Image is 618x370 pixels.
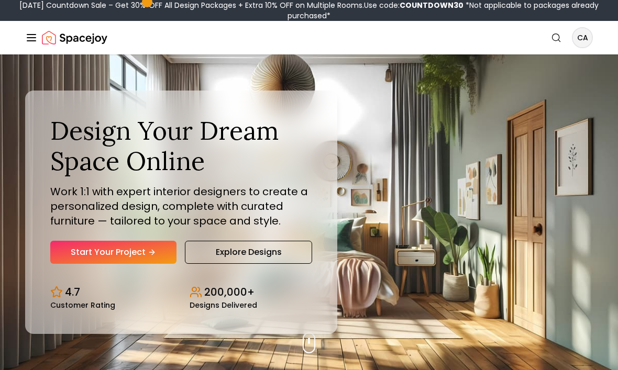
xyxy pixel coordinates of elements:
[50,116,312,176] h1: Design Your Dream Space Online
[65,285,80,299] p: 4.7
[573,28,592,47] span: CA
[190,301,257,309] small: Designs Delivered
[50,276,312,309] div: Design stats
[572,27,593,48] button: CA
[50,184,312,228] p: Work 1:1 with expert interior designers to create a personalized design, complete with curated fu...
[42,27,107,48] a: Spacejoy
[25,21,593,54] nav: Global
[50,241,176,264] a: Start Your Project
[42,27,107,48] img: Spacejoy Logo
[50,301,115,309] small: Customer Rating
[204,285,255,299] p: 200,000+
[185,241,312,264] a: Explore Designs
